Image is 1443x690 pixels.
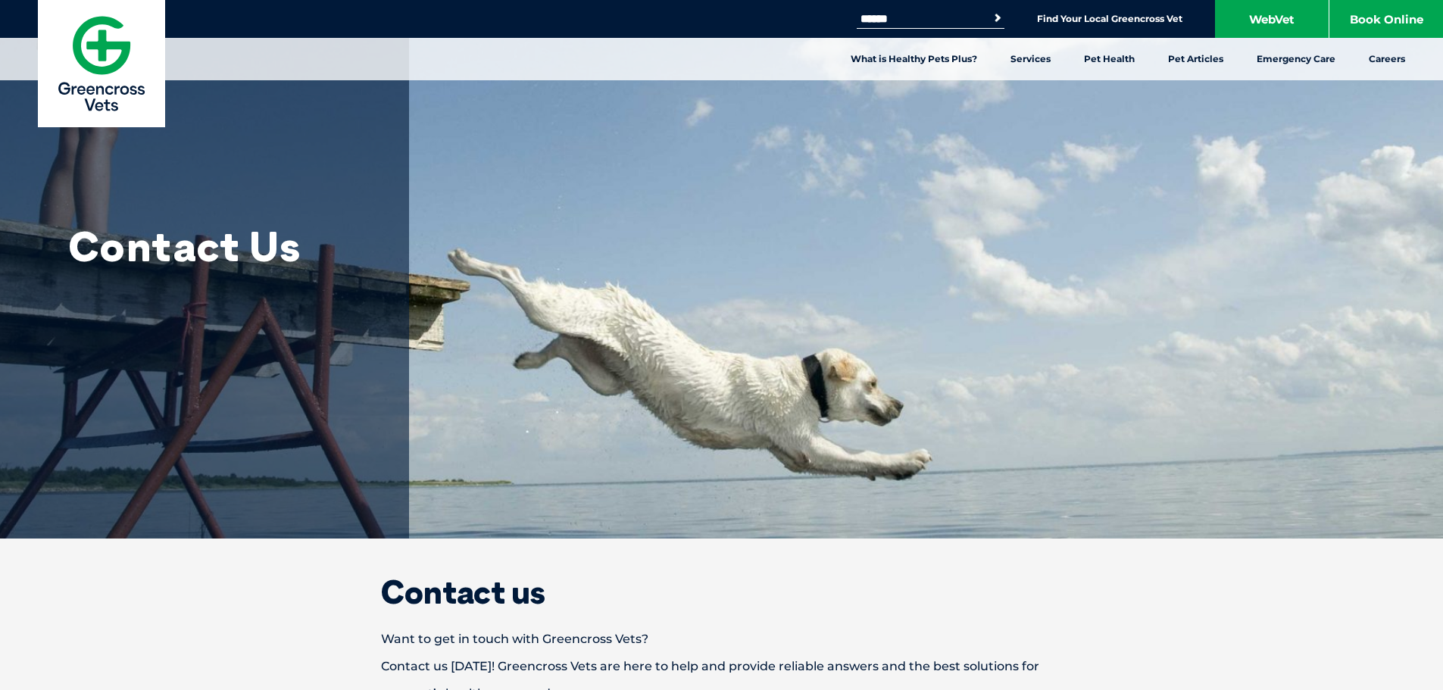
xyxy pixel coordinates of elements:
[994,38,1067,80] a: Services
[834,38,994,80] a: What is Healthy Pets Plus?
[1067,38,1151,80] a: Pet Health
[1352,38,1422,80] a: Careers
[1240,38,1352,80] a: Emergency Care
[1037,13,1182,25] a: Find Your Local Greencross Vet
[990,11,1005,26] button: Search
[328,576,1116,608] h1: Contact us
[68,223,371,269] h1: Contact Us
[1151,38,1240,80] a: Pet Articles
